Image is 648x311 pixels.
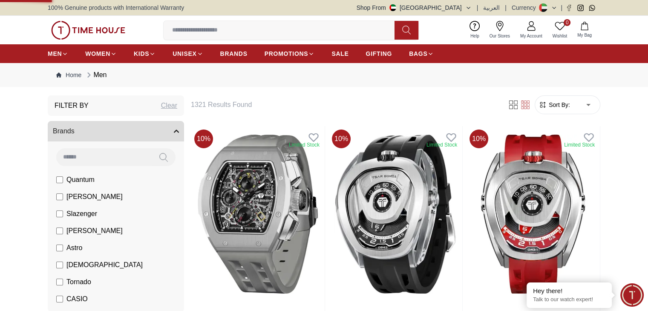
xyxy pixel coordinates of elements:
[572,20,597,40] button: My Bag
[85,46,117,61] a: WOMEN
[477,3,478,12] span: |
[620,283,644,307] div: Chat Widget
[194,130,213,148] span: 10 %
[66,277,91,287] span: Tornado
[409,46,434,61] a: BAGS
[48,46,68,61] a: MEN
[564,141,595,148] div: Limited Stock
[328,126,462,302] img: TSAR BOMBA Men's Automatic Black Dial Watch - TB8213A-06 SET
[547,101,570,109] span: Sort By:
[517,33,546,39] span: My Account
[512,3,539,12] div: Currency
[577,5,584,11] a: Instagram
[134,49,149,58] span: KIDS
[66,243,82,253] span: Astro
[173,46,203,61] a: UNISEX
[48,3,184,12] span: 100% Genuine products with International Warranty
[134,46,156,61] a: KIDS
[549,33,570,39] span: Wishlist
[483,3,500,12] button: العربية
[265,46,315,61] a: PROMOTIONS
[56,296,63,302] input: CASIO
[561,3,562,12] span: |
[533,287,605,295] div: Hey there!
[48,121,184,141] button: Brands
[547,19,572,41] a: 0Wishlist
[486,33,513,39] span: Our Stores
[389,4,396,11] img: United Arab Emirates
[220,46,248,61] a: BRANDS
[465,19,484,41] a: Help
[56,176,63,183] input: Quantum
[564,19,570,26] span: 0
[366,46,392,61] a: GIFTING
[173,49,196,58] span: UNISEX
[85,49,110,58] span: WOMEN
[331,46,348,61] a: SALE
[265,49,308,58] span: PROMOTIONS
[426,141,457,148] div: Limited Stock
[66,192,123,202] span: [PERSON_NAME]
[469,130,488,148] span: 10 %
[289,141,320,148] div: Limited Stock
[466,126,600,302] img: TSAR BOMBA Men's Automatic Red Dial Watch - TB8213A-04 SET
[48,49,62,58] span: MEN
[191,100,497,110] h6: 1321 Results Found
[66,260,143,270] span: [DEMOGRAPHIC_DATA]
[66,209,97,219] span: Slazenger
[589,5,595,11] a: Whatsapp
[566,5,572,11] a: Facebook
[56,262,63,268] input: [DEMOGRAPHIC_DATA]
[66,175,95,185] span: Quantum
[484,19,515,41] a: Our Stores
[191,126,325,302] img: TSAR BOMBA Men's Analog Black Dial Watch - TB8214 C-Grey
[161,101,177,111] div: Clear
[56,210,63,217] input: Slazenger
[56,193,63,200] input: [PERSON_NAME]
[574,32,595,38] span: My Bag
[56,245,63,251] input: Astro
[366,49,392,58] span: GIFTING
[85,70,107,80] div: Men
[505,3,507,12] span: |
[220,49,248,58] span: BRANDS
[55,101,89,111] h3: Filter By
[357,3,472,12] button: Shop From[GEOGRAPHIC_DATA]
[332,130,351,148] span: 10 %
[66,294,88,304] span: CASIO
[51,21,125,40] img: ...
[66,226,123,236] span: [PERSON_NAME]
[331,49,348,58] span: SALE
[56,71,81,79] a: Home
[539,101,570,109] button: Sort By:
[48,63,600,87] nav: Breadcrumb
[409,49,427,58] span: BAGS
[56,279,63,285] input: Tornado
[467,33,483,39] span: Help
[53,126,75,136] span: Brands
[533,296,605,303] p: Talk to our watch expert!
[56,227,63,234] input: [PERSON_NAME]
